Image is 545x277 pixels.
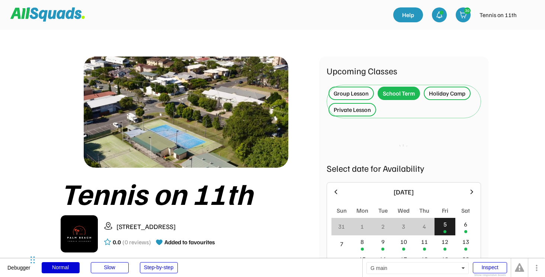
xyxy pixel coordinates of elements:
[464,8,470,13] div: 30
[398,206,410,215] div: Wed
[459,11,467,19] img: shopping-cart-01%20%281%29.svg
[91,262,129,273] div: Slow
[400,237,407,246] div: 10
[334,89,369,98] div: Group Lesson
[61,215,98,252] img: IMG_2979.png
[521,7,536,22] img: IMG_2979.png
[462,255,469,264] div: 20
[360,237,364,246] div: 8
[436,11,443,19] img: bell-03%20%281%29.svg
[122,238,151,247] div: (0 reviews)
[383,89,415,98] div: School Term
[327,161,481,175] div: Select date for Availability
[442,206,448,215] div: Fri
[442,255,448,264] div: 19
[360,222,364,231] div: 1
[423,222,426,231] div: 4
[443,220,447,229] div: 5
[337,206,347,215] div: Sun
[464,220,467,229] div: 6
[381,222,385,231] div: 2
[400,255,407,264] div: 17
[461,206,470,215] div: Sat
[10,7,85,22] img: Squad%20Logo.svg
[116,222,312,232] div: [STREET_ADDRESS]
[442,237,448,246] div: 12
[140,262,178,273] div: Step-by-step
[378,206,388,215] div: Tue
[419,206,429,215] div: Thu
[429,89,465,98] div: Holiday Camp
[402,222,405,231] div: 3
[334,105,371,114] div: Private Lesson
[61,177,312,209] div: Tennis on 11th
[421,237,428,246] div: 11
[462,237,469,246] div: 13
[359,255,366,264] div: 15
[473,274,507,277] div: Show responsive boxes
[480,10,517,19] div: Tennis on 11th
[84,57,288,168] img: 1000017423.png
[366,262,469,274] div: G main
[473,262,507,273] div: Inspect
[338,222,345,231] div: 31
[344,187,464,197] div: [DATE]
[340,239,343,248] div: 7
[421,255,428,264] div: 18
[338,257,345,266] div: 14
[164,238,215,247] div: Added to favourites
[379,255,386,264] div: 16
[327,64,481,77] div: Upcoming Classes
[356,206,368,215] div: Mon
[113,238,121,247] div: 0.0
[42,262,80,273] div: Normal
[393,7,423,22] a: Help
[381,237,385,246] div: 9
